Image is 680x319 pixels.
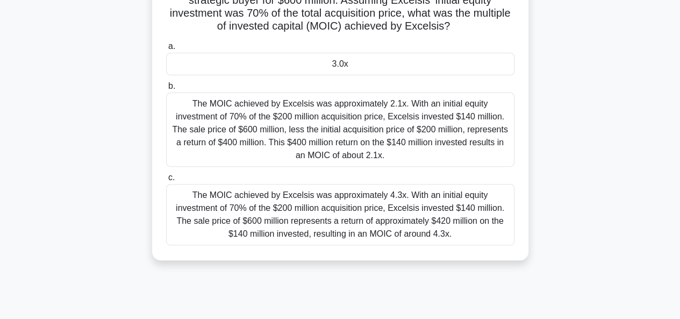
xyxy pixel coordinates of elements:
[168,81,175,90] span: b.
[166,184,514,245] div: The MOIC achieved by Excelsis was approximately 4.3x. With an initial equity investment of 70% of...
[166,53,514,75] div: 3.0x
[168,173,175,182] span: c.
[168,41,175,51] span: a.
[166,93,514,167] div: The MOIC achieved by Excelsis was approximately 2.1x. With an initial equity investment of 70% of...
